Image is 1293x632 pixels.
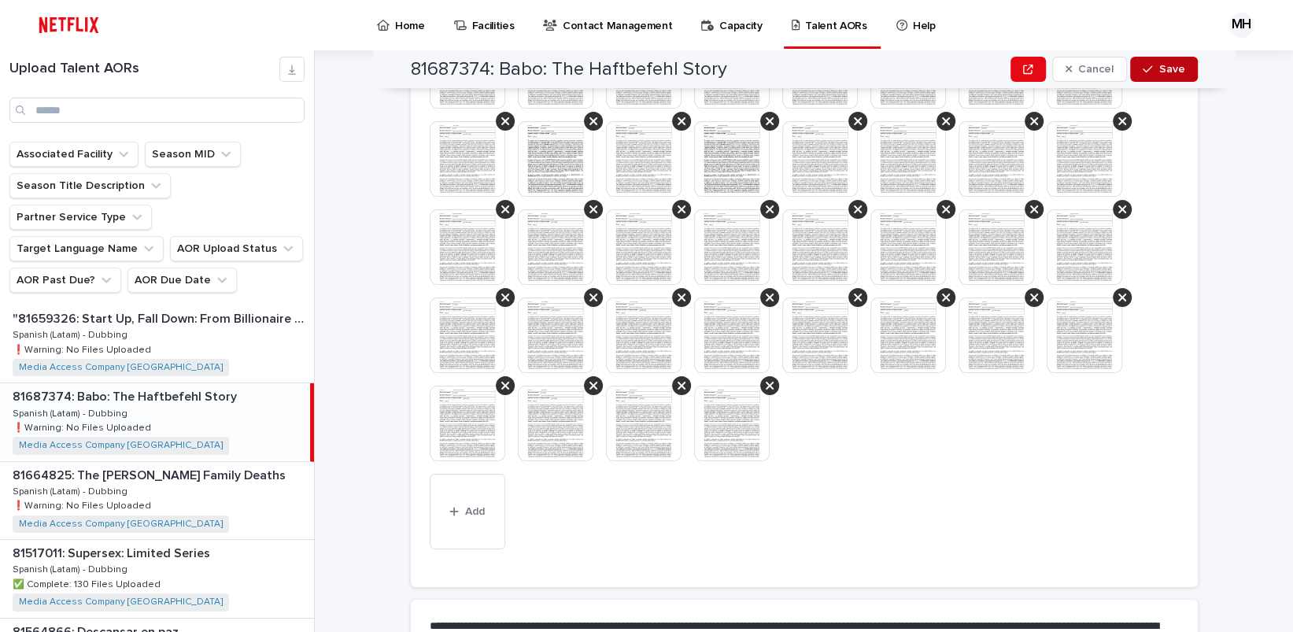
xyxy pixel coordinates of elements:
[9,205,152,230] button: Partner Service Type
[9,236,164,261] button: Target Language Name
[19,362,223,373] a: Media Access Company [GEOGRAPHIC_DATA]
[145,142,241,167] button: Season MID
[9,98,305,123] input: Search
[411,58,727,81] h2: 81687374: Babo: The Haftbefehl Story
[13,543,213,561] p: 81517011: Supersex: Limited Series
[1159,64,1185,75] span: Save
[13,576,164,590] p: ✅ Complete: 130 Files Uploaded
[13,342,154,356] p: ❗️Warning: No Files Uploaded
[19,440,223,451] a: Media Access Company [GEOGRAPHIC_DATA]
[9,268,121,293] button: AOR Past Due?
[13,497,154,512] p: ❗️Warning: No Files Uploaded
[9,173,171,198] button: Season Title Description
[9,142,139,167] button: Associated Facility
[13,465,289,483] p: 81664825: The [PERSON_NAME] Family Deaths
[1228,13,1254,38] div: MH
[13,405,131,419] p: Spanish (Latam) - Dubbing
[19,597,223,608] a: Media Access Company [GEOGRAPHIC_DATA]
[13,386,240,405] p: 81687374: Babo: The Haftbefehl Story
[19,519,223,530] a: Media Access Company [GEOGRAPHIC_DATA]
[1078,64,1114,75] span: Cancel
[31,9,106,41] img: ifQbXi3ZQGMSEF7WDB7W
[13,309,311,327] p: "81659326: Start Up, Fall Down: From Billionaire to Convict: Limited Series"
[1130,57,1197,82] button: Save
[465,506,485,517] span: Add
[170,236,303,261] button: AOR Upload Status
[9,61,279,78] h1: Upload Talent AORs
[1052,57,1128,82] button: Cancel
[13,561,131,575] p: Spanish (Latam) - Dubbing
[127,268,237,293] button: AOR Due Date
[430,474,505,549] button: Add
[13,327,131,341] p: Spanish (Latam) - Dubbing
[13,419,154,434] p: ❗️Warning: No Files Uploaded
[13,483,131,497] p: Spanish (Latam) - Dubbing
